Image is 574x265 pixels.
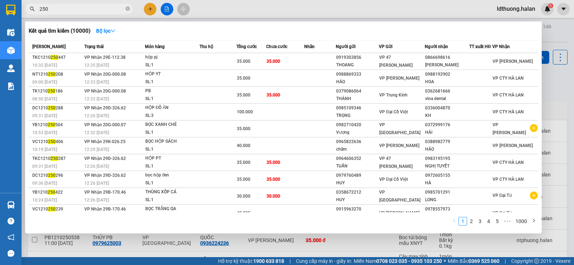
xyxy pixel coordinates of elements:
[513,217,529,225] a: 1000
[32,87,82,95] div: TK1210 186
[145,87,199,95] div: PB
[530,191,538,199] span: plus-circle
[48,139,56,144] span: 250
[425,172,469,179] div: 0972605155
[336,61,378,69] div: THOANG
[425,162,469,170] div: NGHỊ TUYẾT
[237,210,250,216] span: 40.000
[336,129,378,136] div: Vượng
[126,6,130,13] span: close-circle
[9,9,63,45] img: logo.jpg
[145,155,199,162] div: HỘP PT
[7,82,15,90] img: solution-icon
[32,164,57,169] span: 09:31 [DATE]
[493,217,502,226] li: 5
[8,250,14,257] span: message
[530,217,538,226] li: Next Page
[84,72,126,77] span: VP Nhận 20G-000.08
[145,95,199,103] div: SL: 1
[530,217,538,226] button: right
[476,217,484,225] a: 3
[48,190,55,195] span: 250
[84,55,126,60] span: VP Nhận 29E-112.38
[336,71,378,78] div: 0988869333
[379,143,419,148] span: VP [PERSON_NAME]
[39,5,124,13] input: Tìm tên, số ĐT hoặc mã đơn
[485,217,493,225] a: 4
[336,112,378,119] div: TRỌNG
[336,172,378,179] div: 0979760489
[145,188,199,196] div: THÙNG XỐP CÁ
[237,160,250,165] span: 35.000
[532,218,536,223] span: right
[425,78,469,86] div: HOA
[450,217,458,226] li: Previous Page
[32,181,57,186] span: 09:36 [DATE]
[48,89,55,94] span: 250
[425,179,469,187] div: HÀ
[530,124,538,132] span: plus-circle
[452,218,456,223] span: left
[493,217,501,225] a: 5
[51,55,58,60] span: 250
[425,205,469,213] div: 0978557973
[493,210,512,216] span: VP Đại Từ
[145,179,199,187] div: SL: 1
[32,198,57,203] span: 10:24 [DATE]
[32,172,82,179] div: DC1210 296
[336,196,378,204] div: HUY
[145,112,199,120] div: SL: 3
[336,179,378,187] div: HUY
[7,29,15,36] img: warehouse-icon
[67,18,300,27] li: 271 - [PERSON_NAME] - [GEOGRAPHIC_DATA] - [GEOGRAPHIC_DATA]
[145,78,199,86] div: SL: 1
[90,25,121,37] button: Bộ lọcdown
[425,112,469,119] div: KH
[425,146,469,153] div: HẢO
[84,198,109,203] span: 12:26 [DATE]
[267,59,280,64] span: 35.000
[467,217,475,225] a: 2
[48,72,56,77] span: 250
[84,147,109,152] span: 12:29 [DATE]
[110,28,116,33] span: down
[484,217,493,226] li: 4
[237,93,250,98] span: 35.000
[425,189,469,196] div: 0985701291
[336,189,378,196] div: 0358672212
[450,217,458,226] button: left
[458,217,467,226] li: 1
[336,78,378,86] div: HẢO
[145,196,199,204] div: SL: 1
[84,113,109,118] span: 12:26 [DATE]
[126,6,130,11] span: close-circle
[145,104,199,112] div: HỘP ĐỒ ĂN
[96,28,116,34] strong: Bộ lọc
[469,44,491,49] span: TT xuất HĐ
[30,6,35,11] span: search
[84,96,109,101] span: 12:33 [DATE]
[336,95,378,103] div: THÀNH
[502,217,513,226] li: Next 5 Pages
[493,93,524,98] span: VP CTY HÀ LAN
[425,71,469,78] div: 0988192902
[84,44,104,49] span: Trạng thái
[267,160,280,165] span: 35.000
[236,44,257,49] span: Tổng cước
[145,171,199,179] div: bọc hộp đen
[84,130,109,135] span: 12:32 [DATE]
[267,177,280,182] span: 35.000
[493,177,524,182] span: VP CTY HÀ LAN
[32,80,57,85] span: 09:00 [DATE]
[145,138,199,146] div: BỌC HỘP SÁCH
[266,44,287,49] span: Chưa cước
[32,63,57,68] span: 10:32 [DATE]
[237,59,250,64] span: 35.000
[336,87,378,95] div: 0379086064
[425,121,469,129] div: 0372999176
[425,95,469,103] div: vina dental
[476,217,484,226] li: 3
[425,87,469,95] div: 0362681666
[32,138,82,146] div: VC1210 406
[336,146,378,153] div: châm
